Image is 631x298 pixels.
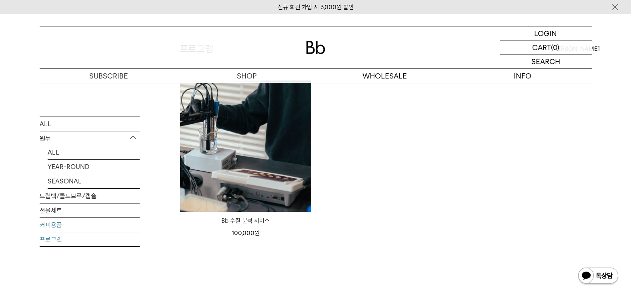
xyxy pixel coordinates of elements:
a: YEAR-ROUND [48,159,140,173]
span: 원 [254,230,260,237]
a: SHOP [178,69,316,83]
p: CART [532,40,551,54]
a: 프로그램 [40,232,140,246]
p: (0) [551,40,559,54]
a: SEASONAL [48,174,140,188]
a: 선물세트 [40,203,140,217]
p: WHOLESALE [316,69,454,83]
img: Bb 수질 분석 서비스 [180,81,311,212]
p: 원두 [40,131,140,145]
a: SUBSCRIBE [40,69,178,83]
img: 카카오톡 채널 1:1 채팅 버튼 [577,267,619,286]
a: ALL [48,145,140,159]
p: SEARCH [531,54,560,68]
a: 신규 회원 가입 시 3,000원 할인 [278,4,354,11]
a: Bb 수질 분석 서비스 [180,216,311,226]
a: 드립백/콜드브루/캡슐 [40,189,140,203]
a: LOGIN [500,26,592,40]
p: INFO [454,69,592,83]
a: CART (0) [500,40,592,54]
img: 로고 [306,41,325,54]
p: LOGIN [534,26,557,40]
a: 커피용품 [40,217,140,232]
span: 100,000 [232,230,260,237]
a: ALL [40,117,140,131]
